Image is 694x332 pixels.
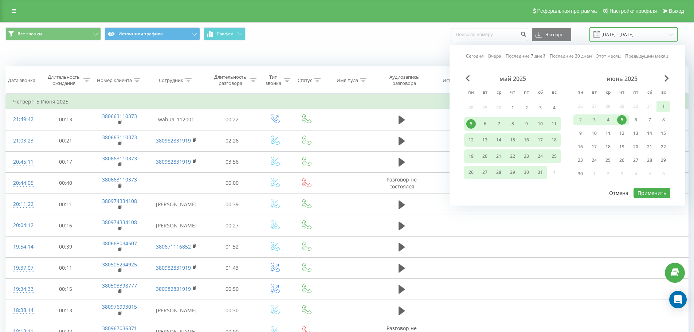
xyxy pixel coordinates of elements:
[533,117,547,130] div: сб 10 мая 2025 г.
[522,119,531,129] div: 9
[39,257,92,278] td: 00:11
[102,113,137,120] a: 380663110373
[645,129,654,138] div: 14
[102,282,137,289] a: 380503398777
[102,134,137,141] a: 380663110373
[643,114,656,125] div: сб 7 июня 2025 г.
[13,282,32,296] div: 19:34:33
[603,142,613,152] div: 18
[102,240,137,247] a: 380668034507
[535,87,546,98] abbr: суббота
[217,31,233,36] span: График
[519,149,533,163] div: пт 23 мая 2025 г.
[464,75,561,82] div: май 2025
[39,194,92,215] td: 00:11
[615,128,629,139] div: чт 12 июня 2025 г.
[631,129,640,138] div: 13
[206,109,259,130] td: 00:22
[522,152,531,161] div: 23
[615,114,629,125] div: чт 5 июня 2025 г.
[39,300,92,321] td: 00:13
[656,128,670,139] div: вс 15 июня 2025 г.
[480,152,490,161] div: 20
[629,128,643,139] div: пт 13 июня 2025 г.
[625,52,668,59] a: Предыдущий месяц
[605,188,632,198] button: Отмена
[573,155,587,166] div: пн 23 июня 2025 г.
[631,156,640,165] div: 27
[617,142,627,152] div: 19
[39,172,92,194] td: 00:40
[147,109,206,130] td: wahua_112001
[39,109,92,130] td: 00:13
[507,87,518,98] abbr: четверг
[443,77,465,83] div: Источник
[13,112,32,126] div: 21:49:42
[466,135,476,145] div: 12
[536,119,545,129] div: 10
[522,135,531,145] div: 16
[506,133,519,147] div: чт 15 мая 2025 г.
[13,218,32,233] div: 20:04:12
[13,155,32,169] div: 20:45:11
[587,155,601,166] div: вт 24 июня 2025 г.
[603,115,613,125] div: 4
[533,149,547,163] div: сб 24 мая 2025 г.
[206,172,259,194] td: 00:00
[615,155,629,166] div: чт 26 июня 2025 г.
[39,130,92,151] td: 00:21
[159,77,183,83] div: Сотрудник
[13,134,32,148] div: 21:03:23
[536,168,545,177] div: 31
[587,141,601,152] div: вт 17 июня 2025 г.
[656,114,670,125] div: вс 8 июня 2025 г.
[659,156,668,165] div: 29
[102,155,137,162] a: 380663110373
[615,141,629,152] div: чт 19 июня 2025 г.
[508,103,517,113] div: 1
[480,168,490,177] div: 27
[105,27,200,40] button: Источники трафика
[616,87,627,98] abbr: четверг
[478,133,492,147] div: вт 13 мая 2025 г.
[494,135,503,145] div: 14
[576,156,585,165] div: 23
[645,156,654,165] div: 28
[466,75,470,82] span: Previous Month
[156,243,191,250] a: 380671116852
[508,168,517,177] div: 29
[506,117,519,130] div: чт 8 мая 2025 г.
[532,28,571,41] button: Экспорт
[669,291,687,308] div: Open Intercom Messenger
[547,101,561,114] div: вс 4 мая 2025 г.
[658,87,669,98] abbr: воскресенье
[617,156,627,165] div: 26
[617,115,627,125] div: 5
[519,133,533,147] div: пт 16 мая 2025 г.
[536,103,545,113] div: 3
[549,152,559,161] div: 25
[643,128,656,139] div: сб 14 июня 2025 г.
[508,135,517,145] div: 15
[147,194,206,215] td: [PERSON_NAME]
[589,87,600,98] abbr: вторник
[519,166,533,179] div: пт 30 мая 2025 г.
[478,149,492,163] div: вт 20 мая 2025 г.
[480,135,490,145] div: 13
[39,278,92,300] td: 00:15
[601,155,615,166] div: ср 25 июня 2025 г.
[492,149,506,163] div: ср 21 мая 2025 г.
[494,152,503,161] div: 21
[156,137,191,144] a: 380982831919
[664,75,669,82] span: Next Month
[506,52,545,59] a: Последние 7 дней
[337,77,358,83] div: Имя пула
[631,142,640,152] div: 20
[506,149,519,163] div: чт 22 мая 2025 г.
[387,176,417,190] span: Разговор не состоялся
[589,156,599,165] div: 24
[102,261,137,268] a: 380505294925
[609,8,657,14] span: Настройки профиля
[645,115,654,125] div: 7
[6,94,689,109] td: Четверг, 5 Июня 2025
